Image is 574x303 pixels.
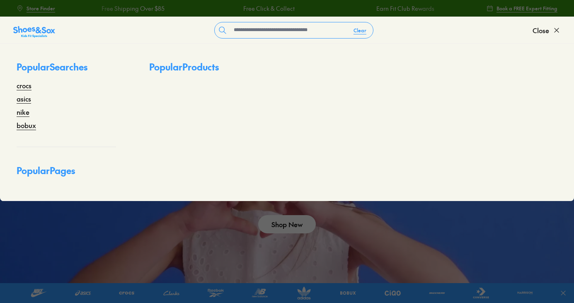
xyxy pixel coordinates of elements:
[27,5,55,12] span: Store Finder
[102,4,165,13] a: Free Shipping Over $85
[17,164,116,184] p: Popular Pages
[149,60,219,74] p: Popular Products
[13,24,55,37] a: Shoes &amp; Sox
[496,5,557,12] span: Book a FREE Expert Fitting
[17,107,29,117] a: nike
[533,25,549,35] span: Close
[17,94,31,104] a: asics
[487,1,557,16] a: Book a FREE Expert Fitting
[17,120,36,130] a: bobux
[258,215,316,233] a: Shop New
[243,4,295,13] a: Free Click & Collect
[17,60,116,80] p: Popular Searches
[17,1,55,16] a: Store Finder
[533,21,561,39] button: Close
[17,80,31,90] a: crocs
[13,25,55,39] img: SNS_Logo_Responsive.svg
[376,4,434,13] a: Earn Fit Club Rewards
[347,23,373,38] button: Clear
